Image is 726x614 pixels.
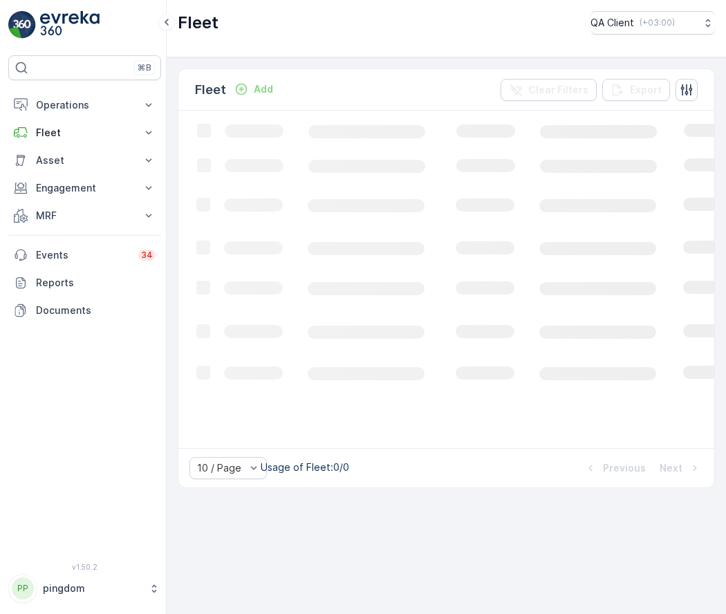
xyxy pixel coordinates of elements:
[590,11,715,35] button: QA Client(+03:00)
[36,276,156,290] p: Reports
[178,12,218,34] p: Fleet
[8,91,161,119] button: Operations
[40,11,100,39] img: logo_light-DOdMpM7g.png
[8,574,161,603] button: PPpingdom
[8,269,161,297] a: Reports
[8,174,161,202] button: Engagement
[36,181,133,195] p: Engagement
[8,119,161,147] button: Fleet
[640,17,675,28] p: ( +03:00 )
[36,153,133,167] p: Asset
[36,304,156,317] p: Documents
[603,461,646,475] p: Previous
[602,79,670,101] button: Export
[630,83,662,97] p: Export
[582,460,647,476] button: Previous
[8,11,36,39] img: logo
[8,202,161,230] button: MRF
[658,460,703,476] button: Next
[8,563,161,571] span: v 1.50.2
[36,126,133,140] p: Fleet
[141,250,153,261] p: 34
[36,209,133,223] p: MRF
[254,82,273,96] p: Add
[501,79,597,101] button: Clear Filters
[8,241,161,269] a: Events34
[43,582,142,595] p: pingdom
[590,16,634,30] p: QA Client
[229,81,279,97] button: Add
[660,461,682,475] p: Next
[36,98,133,112] p: Operations
[261,461,349,474] p: Usage of Fleet : 0/0
[8,147,161,174] button: Asset
[12,577,34,599] div: PP
[528,83,588,97] p: Clear Filters
[36,248,130,262] p: Events
[138,62,151,73] p: ⌘B
[195,80,226,100] p: Fleet
[8,297,161,324] a: Documents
